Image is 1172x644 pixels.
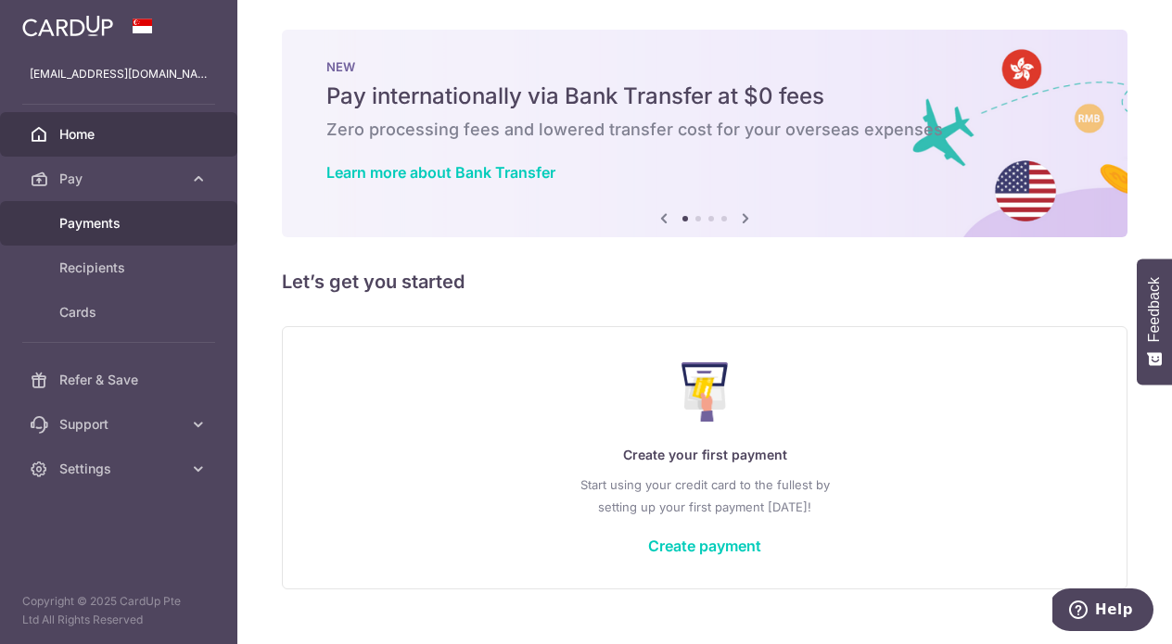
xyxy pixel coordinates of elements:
p: Create your first payment [320,444,1089,466]
span: Refer & Save [59,371,182,389]
a: Create payment [648,537,761,555]
span: Payments [59,214,182,233]
img: Make Payment [682,362,729,422]
span: Cards [59,303,182,322]
h5: Let’s get you started [282,267,1127,297]
p: Start using your credit card to the fullest by setting up your first payment [DATE]! [320,474,1089,518]
h6: Zero processing fees and lowered transfer cost for your overseas expenses [326,119,1083,141]
iframe: Opens a widget where you can find more information [1052,588,1153,635]
span: Pay [59,170,182,188]
span: Feedback [1146,277,1163,342]
img: Bank transfer banner [282,30,1127,237]
span: Home [59,125,182,144]
h5: Pay internationally via Bank Transfer at $0 fees [326,82,1083,111]
p: [EMAIL_ADDRESS][DOMAIN_NAME] [30,65,208,83]
span: Recipients [59,259,182,277]
p: NEW [326,59,1083,74]
button: Feedback - Show survey [1137,259,1172,385]
span: Support [59,415,182,434]
img: CardUp [22,15,113,37]
a: Learn more about Bank Transfer [326,163,555,182]
span: Settings [59,460,182,478]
